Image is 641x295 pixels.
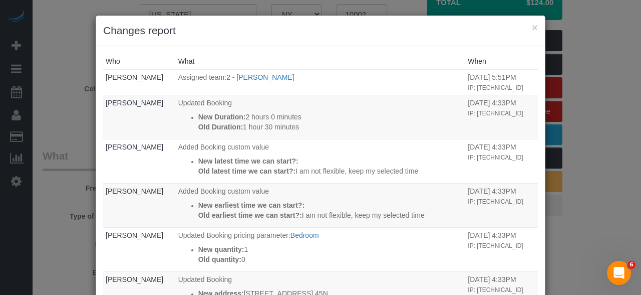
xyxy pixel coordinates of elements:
strong: Old quantity: [198,255,241,263]
td: What [176,139,466,183]
td: What [176,95,466,139]
small: IP: [TECHNICAL_ID] [468,242,523,249]
p: 2 hours 0 minutes [198,112,463,122]
button: × [532,22,538,33]
strong: New earliest time we can start?: [198,201,304,209]
th: What [176,54,466,69]
td: When [465,183,538,227]
p: 1 [198,244,463,254]
td: Who [103,183,176,227]
a: [PERSON_NAME] [106,275,163,283]
p: 0 [198,254,463,264]
p: 1 hour 30 minutes [198,122,463,132]
a: [PERSON_NAME] [106,143,163,151]
td: What [176,183,466,227]
a: Bedroom [290,231,319,239]
strong: New latest time we can start?: [198,157,298,165]
span: Added Booking custom value [178,143,269,151]
a: [PERSON_NAME] [106,99,163,107]
span: 6 [627,261,635,269]
strong: Old latest time we can start?: [198,167,296,175]
td: When [465,139,538,183]
iframe: Intercom live chat [607,261,631,285]
a: 2 - [PERSON_NAME] [226,73,294,81]
th: Who [103,54,176,69]
td: When [465,227,538,271]
h3: Changes report [103,23,538,38]
td: Who [103,69,176,95]
span: Added Booking custom value [178,187,269,195]
a: [PERSON_NAME] [106,187,163,195]
small: IP: [TECHNICAL_ID] [468,154,523,161]
strong: Old earliest time we can start?: [198,211,302,219]
p: I am not flexible, keep my selected time [198,166,463,176]
p: I am not flexible, keep my selected time [198,210,463,220]
a: [PERSON_NAME] [106,231,163,239]
td: What [176,69,466,95]
td: When [465,69,538,95]
small: IP: [TECHNICAL_ID] [468,84,523,91]
td: When [465,95,538,139]
span: Updated Booking pricing parameter: [178,231,290,239]
td: Who [103,227,176,271]
span: Updated Booking [178,275,232,283]
strong: New quantity: [198,245,244,253]
span: Updated Booking [178,99,232,107]
strong: New Duration: [198,113,246,121]
small: IP: [TECHNICAL_ID] [468,110,523,117]
strong: Old Duration: [198,123,243,131]
td: What [176,227,466,271]
small: IP: [TECHNICAL_ID] [468,198,523,205]
a: [PERSON_NAME] [106,73,163,81]
span: Assigned team: [178,73,227,81]
td: Who [103,139,176,183]
th: When [465,54,538,69]
td: Who [103,95,176,139]
small: IP: [TECHNICAL_ID] [468,286,523,293]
